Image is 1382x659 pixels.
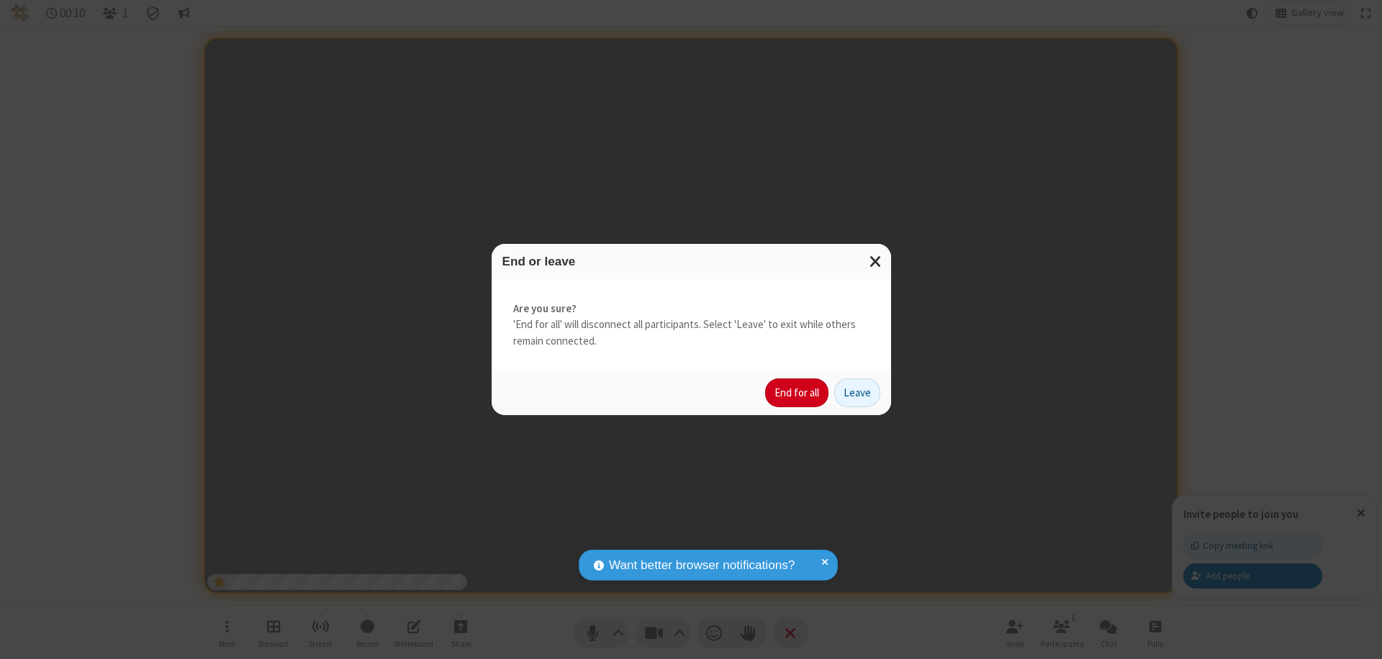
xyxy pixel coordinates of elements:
div: 'End for all' will disconnect all participants. Select 'Leave' to exit while others remain connec... [492,279,891,371]
button: Close modal [861,244,891,279]
span: Want better browser notifications? [609,556,795,575]
strong: Are you sure? [513,301,870,317]
button: End for all [765,378,828,407]
button: Leave [834,378,880,407]
h3: End or leave [502,255,880,268]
